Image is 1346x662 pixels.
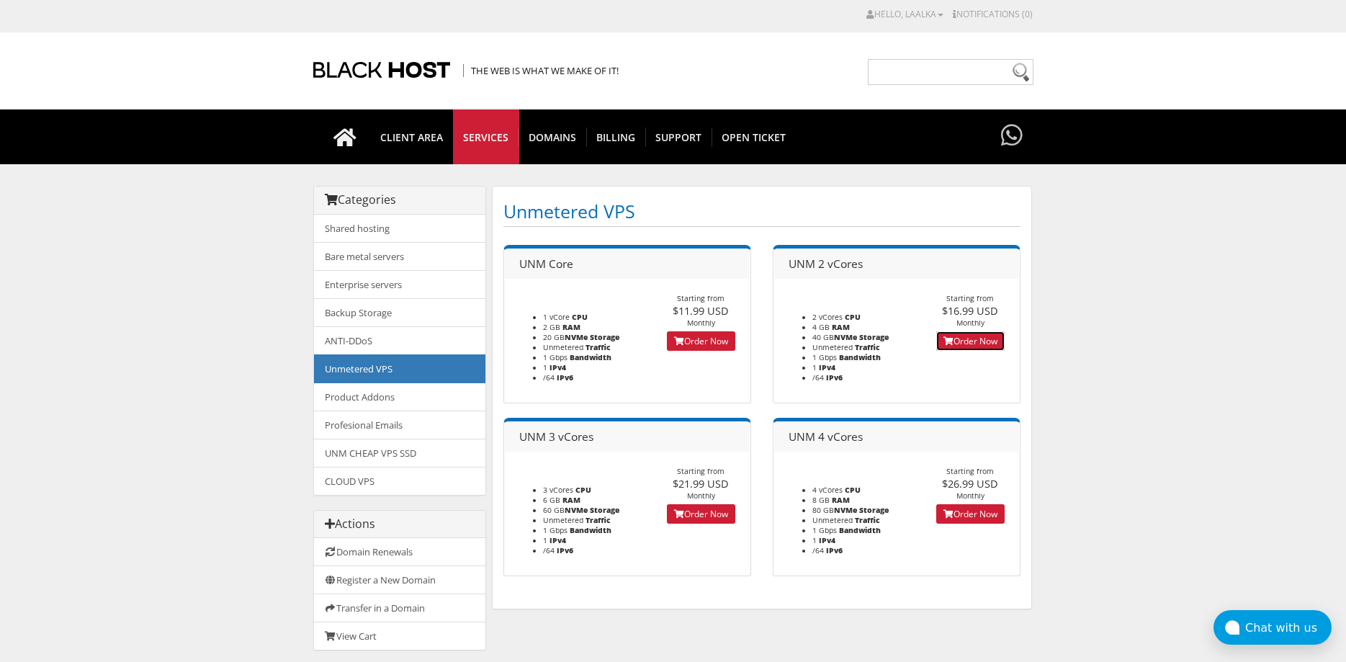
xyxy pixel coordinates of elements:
span: 4 vCores [812,485,843,495]
a: Order Now [936,331,1005,351]
b: NVMe [834,332,857,342]
span: Domains [519,128,587,147]
h3: Actions [325,518,475,531]
a: Have questions? [997,109,1026,163]
span: Support [645,128,712,147]
div: Starting from Monthly [652,466,750,501]
div: Chat with us [1245,621,1332,635]
b: Traffic [585,515,611,525]
b: NVMe [834,505,857,515]
b: Bandwidth [839,525,881,535]
span: $21.99 USD [673,476,729,491]
a: Bare metal servers [314,242,485,271]
span: 1 [543,362,547,372]
span: UNM 3 vCores [519,429,593,444]
span: 1 [812,535,817,545]
a: CLIENT AREA [370,109,454,164]
a: Order Now [667,331,735,351]
b: IPv4 [549,362,566,372]
a: SERVICES [453,109,519,164]
b: NVMe [565,505,588,515]
span: 1 [812,362,817,372]
a: Open Ticket [712,109,796,164]
span: 1 Gbps [543,352,567,362]
span: Unmetered [543,342,583,352]
a: Profesional Emails [314,411,485,439]
span: Unmetered [812,342,853,352]
b: RAM [562,495,580,505]
b: RAM [832,495,850,505]
b: Bandwidth [570,525,611,535]
span: /64 [543,372,555,383]
span: $26.99 USD [942,476,998,491]
span: Open Ticket [712,128,796,147]
b: IPv4 [819,362,835,372]
span: SERVICES [453,128,519,147]
b: Bandwidth [839,352,881,362]
span: 40 GB [812,332,857,342]
a: CLOUD VPS [314,467,485,495]
div: Starting from Monthly [921,466,1020,501]
b: Traffic [855,515,880,525]
span: 6 GB [543,495,560,505]
button: Chat with us [1213,610,1332,645]
b: CPU [845,312,861,322]
b: IPv6 [557,372,573,383]
span: /64 [543,545,555,555]
h3: Categories [325,194,475,207]
a: Billing [586,109,646,164]
b: Traffic [585,342,611,352]
span: 3 vCores [543,485,573,495]
span: Billing [586,128,646,147]
span: $11.99 USD [673,303,729,318]
b: CPU [575,485,591,495]
b: CPU [845,485,861,495]
span: Unmetered [543,515,583,525]
div: Starting from Monthly [921,293,1020,328]
span: 60 GB [543,505,588,515]
span: 1 vCore [543,312,570,322]
span: 8 GB [812,495,830,505]
span: The Web is what we make of it! [463,64,619,77]
b: RAM [562,322,580,332]
b: Storage [859,332,889,342]
a: Unmetered VPS [314,354,485,383]
a: Domains [519,109,587,164]
div: Starting from Monthly [652,293,750,328]
b: CPU [572,312,588,322]
span: 1 Gbps [543,525,567,535]
b: NVMe [565,332,588,342]
span: UNM 4 vCores [789,429,863,444]
a: Go to homepage [319,109,371,164]
a: Shared hosting [314,215,485,243]
b: RAM [832,322,850,332]
a: Support [645,109,712,164]
a: Domain Renewals [314,538,485,566]
span: 1 Gbps [812,352,837,362]
a: Notifications (0) [953,8,1033,20]
span: $16.99 USD [942,303,998,318]
a: Hello, LaaLkA [866,8,943,20]
span: /64 [812,372,824,383]
a: Enterprise servers [314,270,485,299]
b: IPv4 [819,535,835,545]
span: 80 GB [812,505,857,515]
a: UNM CHEAP VPS SSD [314,439,485,468]
span: 2 GB [543,322,560,332]
h1: Unmetered VPS [503,197,1020,227]
input: Need help? [868,59,1033,85]
a: Order Now [936,504,1005,524]
span: CLIENT AREA [370,128,454,147]
span: UNM 2 vCores [789,256,863,272]
a: Register a New Domain [314,565,485,594]
span: 1 Gbps [812,525,837,535]
span: 4 GB [812,322,830,332]
b: IPv6 [826,545,843,555]
b: Storage [859,505,889,515]
span: 1 [543,535,547,545]
b: Bandwidth [570,352,611,362]
span: 20 GB [543,332,588,342]
b: IPv4 [549,535,566,545]
span: Unmetered [812,515,853,525]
